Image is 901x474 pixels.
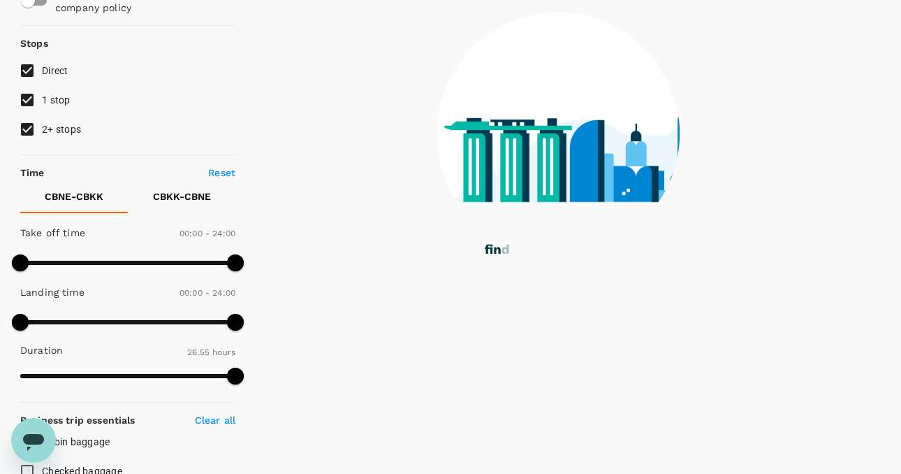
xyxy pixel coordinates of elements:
[153,189,211,203] p: CBKK - CBNE
[42,94,71,106] span: 1 stop
[187,347,235,357] span: 26.55 hours
[42,65,68,76] span: Direct
[11,418,56,463] iframe: Button to launch messaging window
[42,436,110,447] span: Cabin baggage
[45,189,103,203] p: CBNE - CBKK
[20,343,63,357] p: Duration
[195,413,235,427] p: Clear all
[20,226,85,240] p: Take off time
[485,245,606,257] g: finding your flights
[20,285,85,299] p: Landing time
[20,38,48,49] strong: Stops
[180,229,235,238] span: 00:00 - 24:00
[180,288,235,298] span: 00:00 - 24:00
[208,166,235,180] p: Reset
[20,415,135,426] strong: Business trip essentials
[20,166,45,180] p: Time
[42,124,81,135] span: 2+ stops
